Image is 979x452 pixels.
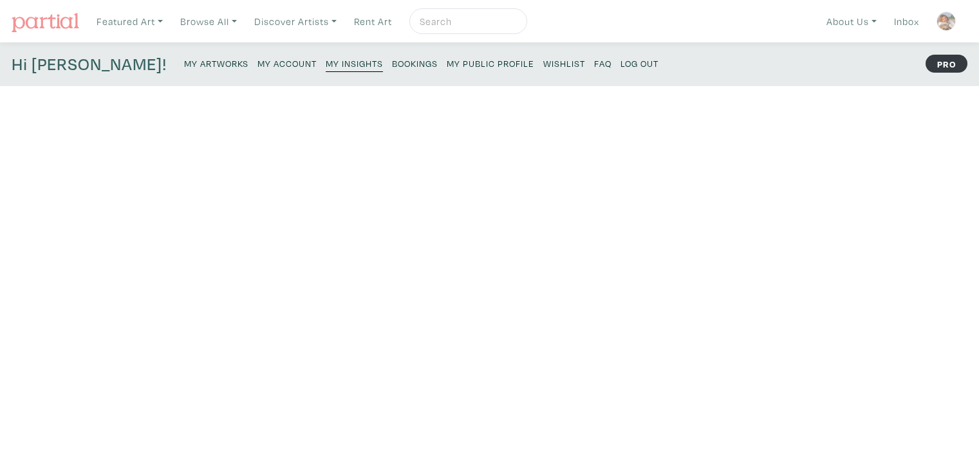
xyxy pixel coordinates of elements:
[17,147,68,159] a: Artwork
[926,55,967,73] strong: PRO
[392,54,438,71] a: Bookings
[620,57,658,69] small: Log Out
[326,54,383,72] a: My Insights
[184,57,248,69] small: My Artworks
[888,8,925,35] a: Inbox
[184,54,248,71] a: My Artworks
[821,8,882,35] a: About Us
[418,14,515,30] input: Search
[392,57,438,69] small: Bookings
[620,54,658,71] a: Log Out
[594,54,611,71] a: FAQ
[248,8,342,35] a: Discover Artists
[326,57,383,69] small: My Insights
[447,57,534,69] small: My Public Profile
[348,8,398,35] a: Rent Art
[174,8,243,35] a: Browse All
[447,54,534,71] a: My Public Profile
[257,57,317,69] small: My Account
[594,57,611,69] small: FAQ
[937,12,956,31] img: phpThumb.php
[12,54,167,75] h4: Hi [PERSON_NAME]!
[17,124,71,136] a: Overview
[543,57,585,69] small: Wishlist
[207,104,615,118] p: Your insight information is automatically refreshed every 7 days. Date last updated [DATE].
[543,54,585,71] a: Wishlist
[257,54,317,71] a: My Account
[91,8,169,35] a: Featured Art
